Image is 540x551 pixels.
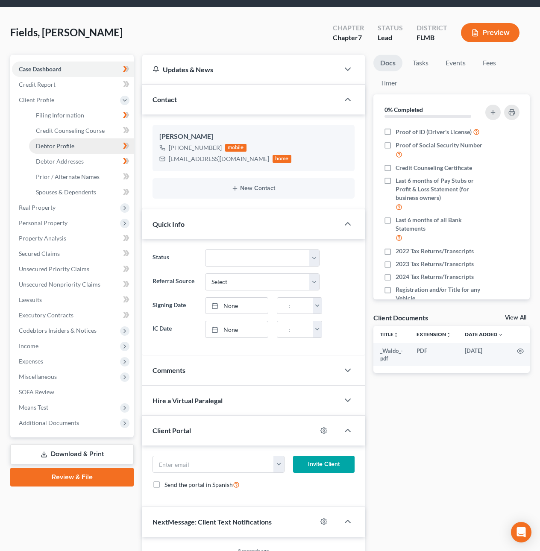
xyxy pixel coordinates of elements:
a: Prior / Alternate Names [29,169,134,185]
span: Means Test [19,404,48,411]
a: Property Analysis [12,231,134,246]
a: Secured Claims [12,246,134,261]
a: Fees [476,55,503,71]
span: Real Property [19,204,56,211]
a: Executory Contracts [12,308,134,323]
span: Send the portal in Spanish [164,481,233,488]
span: Client Profile [19,96,54,103]
span: NextMessage: Client Text Notifications [153,518,272,526]
input: -- : -- [277,321,313,337]
span: Debtor Profile [36,142,74,149]
a: Timer [373,75,404,91]
a: Download & Print [10,444,134,464]
td: [DATE] [458,343,510,366]
span: Expenses [19,358,43,365]
div: mobile [225,144,247,152]
span: Fields, [PERSON_NAME] [10,26,123,38]
a: Tasks [406,55,435,71]
label: Referral Source [148,273,201,290]
div: home [273,155,291,163]
span: Case Dashboard [19,65,62,73]
span: Executory Contracts [19,311,73,319]
div: FLMB [417,33,447,43]
span: Credit Counseling Certificate [396,164,472,172]
button: Preview [461,23,519,42]
a: None [205,321,268,337]
span: Personal Property [19,219,67,226]
span: Additional Documents [19,419,79,426]
span: 7 [358,33,362,41]
div: [EMAIL_ADDRESS][DOMAIN_NAME] [169,155,269,163]
a: Unsecured Priority Claims [12,261,134,277]
div: Updates & News [153,65,329,74]
a: Unsecured Nonpriority Claims [12,277,134,292]
span: Prior / Alternate Names [36,173,100,180]
a: Credit Counseling Course [29,123,134,138]
a: Debtor Profile [29,138,134,154]
span: Codebtors Insiders & Notices [19,327,97,334]
span: Unsecured Nonpriority Claims [19,281,100,288]
i: unfold_more [393,332,399,337]
a: Date Added expand_more [465,331,503,337]
a: View All [505,315,526,321]
a: Spouses & Dependents [29,185,134,200]
a: Docs [373,55,402,71]
span: Lawsuits [19,296,42,303]
span: Income [19,342,38,349]
span: SOFA Review [19,388,54,396]
label: IC Date [148,321,201,338]
a: Lawsuits [12,292,134,308]
span: Proof of Social Security Number [396,141,482,149]
td: _Waldo_-pdf [373,343,410,366]
span: Quick Info [153,220,185,228]
input: Enter email [153,456,274,472]
a: Events [439,55,472,71]
label: Signing Date [148,297,201,314]
a: Filing Information [29,108,134,123]
a: Review & File [10,468,134,487]
input: -- : -- [277,298,313,314]
div: [PHONE_NUMBER] [169,144,222,152]
span: Credit Counseling Course [36,127,105,134]
a: Credit Report [12,77,134,92]
a: Debtor Addresses [29,154,134,169]
span: Hire a Virtual Paralegal [153,396,223,404]
div: Status [378,23,403,33]
span: Unsecured Priority Claims [19,265,89,273]
div: District [417,23,447,33]
a: Case Dashboard [12,62,134,77]
div: Client Documents [373,313,428,322]
span: Debtor Addresses [36,158,84,165]
span: Last 6 months of all Bank Statements [396,216,484,233]
div: Chapter [333,33,364,43]
span: Miscellaneous [19,373,57,380]
span: Secured Claims [19,250,60,257]
span: 2023 Tax Returns/Transcripts [396,260,474,268]
a: SOFA Review [12,384,134,400]
label: Status [148,249,201,267]
span: Filing Information [36,111,84,119]
div: Open Intercom Messenger [511,522,531,542]
span: Registration and/or Title for any Vehicle [396,285,484,302]
span: 2024 Tax Returns/Transcripts [396,273,474,281]
span: Property Analysis [19,234,66,242]
div: Chapter [333,23,364,33]
div: Lead [378,33,403,43]
span: Comments [153,366,185,374]
a: None [205,298,268,314]
div: [PERSON_NAME] [159,132,348,142]
span: Contact [153,95,177,103]
span: Spouses & Dependents [36,188,96,196]
button: New Contact [159,185,348,192]
span: Credit Report [19,81,56,88]
span: Client Portal [153,426,191,434]
button: Invite Client [293,456,355,473]
a: Titleunfold_more [380,331,399,337]
td: PDF [410,343,458,366]
span: 2022 Tax Returns/Transcripts [396,247,474,255]
a: Extensionunfold_more [417,331,451,337]
span: Last 6 months of Pay Stubs or Profit & Loss Statement (for business owners) [396,176,484,202]
strong: 0% Completed [384,106,423,113]
i: expand_more [498,332,503,337]
span: Proof of ID (Driver's License) [396,128,472,136]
